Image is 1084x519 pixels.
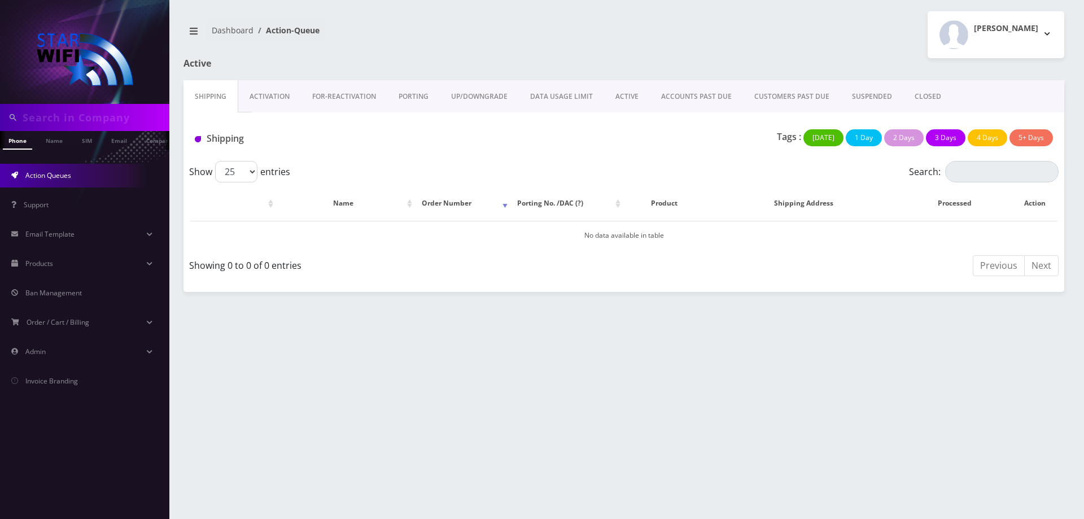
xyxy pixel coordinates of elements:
[973,255,1025,276] a: Previous
[3,131,32,150] a: Phone
[25,288,82,298] span: Ban Management
[25,229,75,239] span: Email Template
[34,30,135,87] img: StarWiFi
[24,200,49,210] span: Support
[945,161,1059,182] input: Search:
[884,129,924,146] button: 2 Days
[416,187,510,220] th: Order Number: activate to sort column ascending
[23,107,167,128] input: Search in Company
[624,187,704,220] th: Product
[238,80,301,113] a: Activation
[440,80,519,113] a: UP/DOWNGRADE
[1009,129,1053,146] button: 5+ Days
[195,133,470,144] h1: Shipping
[189,254,615,272] div: Showing 0 to 0 of 0 entries
[195,136,201,142] img: Shipping
[604,80,650,113] a: ACTIVE
[909,161,1059,182] label: Search:
[27,317,89,327] span: Order / Cart / Billing
[705,187,903,220] th: Shipping Address
[253,24,320,36] li: Action-Queue
[387,80,440,113] a: PORTING
[141,131,178,149] a: Company
[215,161,257,182] select: Showentries
[974,24,1038,33] h2: [PERSON_NAME]
[904,187,1011,220] th: Processed: activate to sort column ascending
[968,129,1007,146] button: 4 Days
[190,221,1057,250] td: No data available in table
[40,131,68,149] a: Name
[25,376,78,386] span: Invoice Branding
[743,80,841,113] a: CUSTOMERS PAST DUE
[183,58,466,69] h1: Active
[1024,255,1059,276] a: Next
[190,187,276,220] th: : activate to sort column ascending
[183,19,615,51] nav: breadcrumb
[841,80,903,113] a: SUSPENDED
[803,129,843,146] button: [DATE]
[926,129,965,146] button: 3 Days
[846,129,882,146] button: 1 Day
[25,259,53,268] span: Products
[301,80,387,113] a: FOR-REActivation
[212,25,253,36] a: Dashboard
[189,161,290,182] label: Show entries
[903,80,952,113] a: CLOSED
[277,187,415,220] th: Name: activate to sort column ascending
[777,130,801,143] p: Tags :
[650,80,743,113] a: ACCOUNTS PAST DUE
[76,131,98,149] a: SIM
[1012,187,1057,220] th: Action
[183,80,238,113] a: Shipping
[25,171,71,180] span: Action Queues
[25,347,46,356] span: Admin
[928,11,1064,58] button: [PERSON_NAME]
[106,131,133,149] a: Email
[519,80,604,113] a: DATA USAGE LIMIT
[512,187,623,220] th: Porting No. /DAC (?): activate to sort column ascending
